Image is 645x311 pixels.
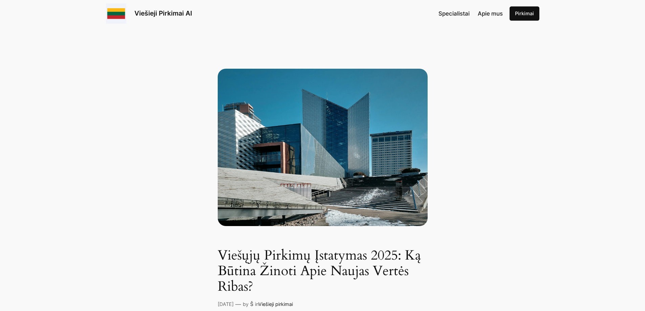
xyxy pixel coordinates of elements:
[510,6,539,21] a: Pirkimai
[243,301,249,308] p: by
[218,301,234,307] a: [DATE]
[218,248,428,294] h1: Viešųjų Pirkimų Įstatymas 2025: Ką Būtina Žinoti Apie Naujas Vertės Ribas?
[438,9,503,18] nav: Navigation
[106,3,126,24] img: Viešieji pirkimai logo
[478,9,503,18] a: Apie mus
[218,69,428,226] : view of a modern glass architecture in the sun
[255,301,258,307] span: in
[258,301,293,307] a: Viešieji pirkimai
[478,10,503,17] span: Apie mus
[134,9,192,17] a: Viešieji Pirkimai AI
[438,9,470,18] a: Specialistai
[250,301,253,307] a: Š
[438,10,470,17] span: Specialistai
[235,300,241,309] p: —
